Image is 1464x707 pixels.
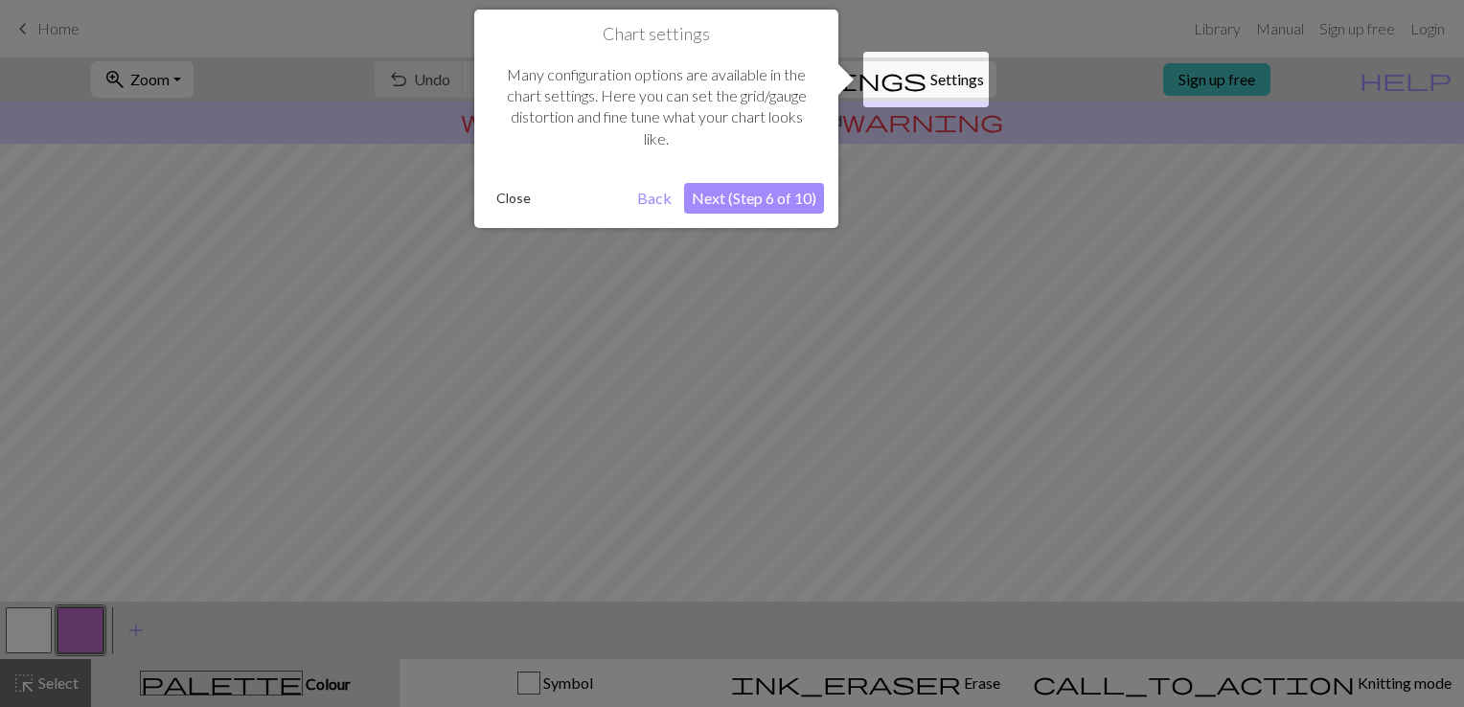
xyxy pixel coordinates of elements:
div: Chart settings [474,10,838,228]
h1: Chart settings [489,24,824,45]
button: Close [489,184,538,213]
div: Many configuration options are available in the chart settings. Here you can set the grid/gauge d... [489,45,824,170]
button: Next (Step 6 of 10) [684,183,824,214]
button: Back [629,183,679,214]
